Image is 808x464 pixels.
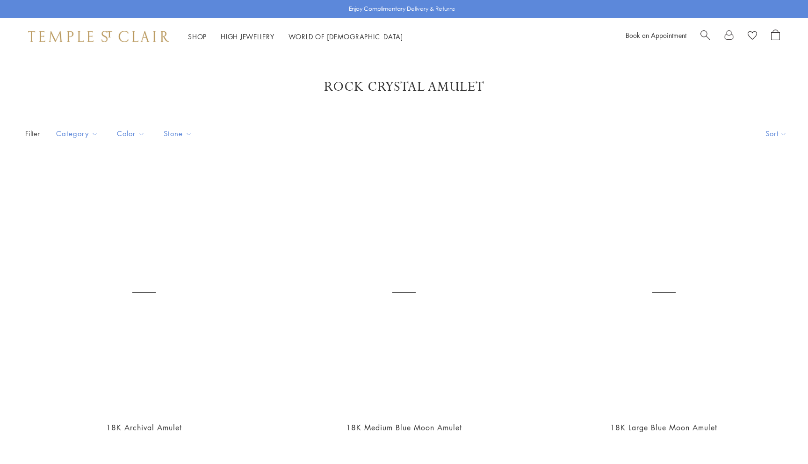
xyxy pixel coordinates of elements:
[349,4,455,14] p: Enjoy Complimentary Delivery & Returns
[188,32,207,41] a: ShopShop
[110,123,152,144] button: Color
[283,172,525,413] a: P54801-E18BM
[700,29,710,43] a: Search
[188,31,403,43] nav: Main navigation
[221,32,274,41] a: High JewelleryHigh Jewellery
[112,128,152,139] span: Color
[37,79,771,95] h1: Rock Crystal Amulet
[106,422,182,433] a: 18K Archival Amulet
[49,123,105,144] button: Category
[771,29,780,43] a: Open Shopping Bag
[159,128,199,139] span: Stone
[346,422,462,433] a: 18K Medium Blue Moon Amulet
[51,128,105,139] span: Category
[748,29,757,43] a: View Wishlist
[28,31,169,42] img: Temple St. Clair
[543,172,785,413] a: P54801-E18BM
[289,32,403,41] a: World of [DEMOGRAPHIC_DATA]World of [DEMOGRAPHIC_DATA]
[744,119,808,148] button: Show sort by
[610,422,717,433] a: 18K Large Blue Moon Amulet
[157,123,199,144] button: Stone
[23,172,265,413] a: 18K Archival Amulet
[626,30,686,40] a: Book an Appointment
